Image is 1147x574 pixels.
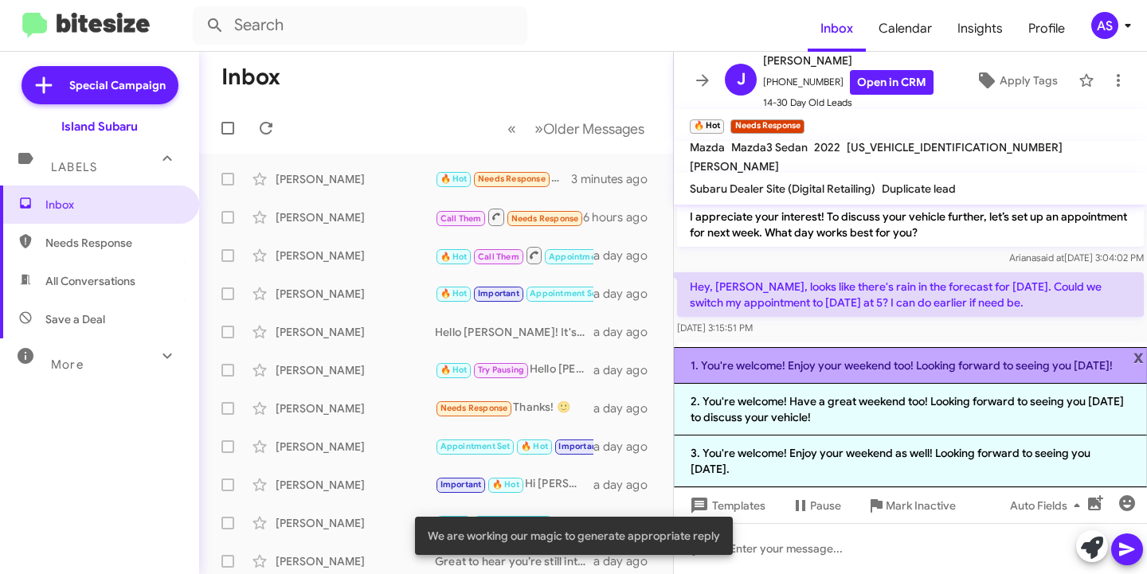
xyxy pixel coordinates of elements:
[435,170,571,188] div: Sure thing. Thanks again. Enjoy your weekend!
[22,66,178,104] a: Special Campaign
[558,441,600,451] span: Important
[763,70,934,95] span: [PHONE_NUMBER]
[435,399,593,417] div: Thanks! 🙂
[778,491,854,520] button: Pause
[193,6,527,45] input: Search
[674,435,1147,487] li: 3. You're welcome! Enjoy your weekend as well! Looking forward to seeing you [DATE].
[276,515,435,531] div: [PERSON_NAME]
[543,120,644,138] span: Older Messages
[435,361,593,379] div: Hello [PERSON_NAME]! It's [PERSON_NAME] with Island Subaru. Just wanted to check in with you. I h...
[677,272,1144,317] p: Hey, [PERSON_NAME], looks like there's rain in the forecast for [DATE]. Could we switch my appoin...
[498,112,526,145] button: Previous
[690,140,725,154] span: Mazda
[687,491,765,520] span: Templates
[854,491,969,520] button: Mark Inactive
[276,553,435,569] div: [PERSON_NAME]
[276,171,435,187] div: [PERSON_NAME]
[677,342,1144,387] p: [DATE] at 5 works perfectly! If you’d like to come earlier, just let me know. Looking forward to ...
[435,245,593,265] div: Sounds great! Just let me know when you're ready, and we can set up a time.
[478,174,546,184] span: Needs Response
[276,286,435,302] div: [PERSON_NAME]
[435,284,593,303] div: No problem!
[882,182,956,196] span: Duplicate lead
[997,491,1099,520] button: Auto Fields
[521,441,548,451] span: 🔥 Hot
[866,6,945,52] a: Calendar
[45,235,181,251] span: Needs Response
[593,324,660,340] div: a day ago
[428,528,720,544] span: We are working our magic to generate appropriate reply
[45,197,181,213] span: Inbox
[593,248,660,264] div: a day ago
[51,160,97,174] span: Labels
[674,347,1147,384] li: 1. You're welcome! Enjoy your weekend too! Looking forward to seeing you [DATE]!
[51,357,84,372] span: More
[1016,6,1078,52] span: Profile
[549,252,619,262] span: Appointment Set
[440,403,508,413] span: Needs Response
[45,311,105,327] span: Save a Deal
[276,362,435,378] div: [PERSON_NAME]
[677,202,1144,247] p: I appreciate your interest! To discuss your vehicle further, let’s set up an appointment for next...
[440,479,482,490] span: Important
[1000,66,1058,95] span: Apply Tags
[478,365,524,375] span: Try Pausing
[945,6,1016,52] a: Insights
[69,77,166,93] span: Special Campaign
[276,248,435,264] div: [PERSON_NAME]
[737,67,746,92] span: J
[440,441,511,451] span: Appointment Set
[534,119,543,139] span: »
[690,182,875,196] span: Subaru Dealer Site (Digital Retailing)
[61,119,138,135] div: Island Subaru
[847,140,1063,154] span: [US_VEHICLE_IDENTIFICATION_NUMBER]
[276,477,435,493] div: [PERSON_NAME]
[763,51,934,70] span: [PERSON_NAME]
[276,324,435,340] div: [PERSON_NAME]
[435,324,593,340] div: Hello [PERSON_NAME]! It's [PERSON_NAME] at [GEOGRAPHIC_DATA]. I wanted to check in with you and l...
[507,119,516,139] span: «
[886,491,956,520] span: Mark Inactive
[435,475,593,494] div: Hi [PERSON_NAME]! I just wanted to reach out and see if you were available to stop by [DATE]? We ...
[674,384,1147,435] li: 2. You're welcome! Have a great weekend too! Looking forward to seeing you [DATE] to discuss your...
[440,365,468,375] span: 🔥 Hot
[763,95,934,111] span: 14-30 Day Old Leads
[814,140,840,154] span: 2022
[525,112,654,145] button: Next
[478,288,519,299] span: Important
[690,119,724,134] small: 🔥 Hot
[1036,252,1064,264] span: said at
[571,171,660,187] div: 3 minutes ago
[1133,347,1144,366] span: x
[478,252,519,262] span: Call Them
[221,64,280,90] h1: Inbox
[593,400,660,416] div: a day ago
[1091,12,1118,39] div: AS
[593,362,660,378] div: a day ago
[499,112,654,145] nav: Page navigation example
[731,140,808,154] span: Mazda3 Sedan
[511,213,579,224] span: Needs Response
[1009,252,1144,264] span: Ariana [DATE] 3:04:02 PM
[440,252,468,262] span: 🔥 Hot
[435,437,593,455] div: Hi [PERSON_NAME]! It's [PERSON_NAME] at [GEOGRAPHIC_DATA], wanted to check in and see if you were...
[850,70,934,95] a: Open in CRM
[530,288,600,299] span: Appointment Set
[674,491,778,520] button: Templates
[593,286,660,302] div: a day ago
[593,477,660,493] div: a day ago
[808,6,866,52] a: Inbox
[276,439,435,455] div: [PERSON_NAME]
[810,491,841,520] span: Pause
[593,439,660,455] div: a day ago
[492,479,519,490] span: 🔥 Hot
[45,273,135,289] span: All Conversations
[276,209,435,225] div: [PERSON_NAME]
[440,174,468,184] span: 🔥 Hot
[440,213,482,224] span: Call Them
[583,209,660,225] div: 6 hours ago
[690,159,779,174] span: [PERSON_NAME]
